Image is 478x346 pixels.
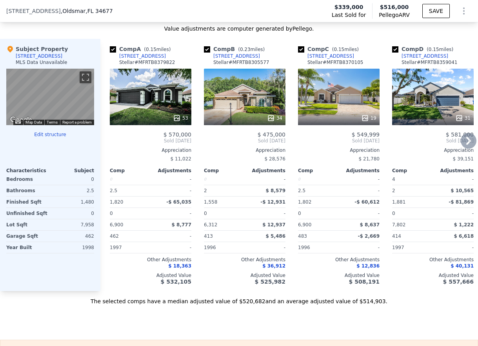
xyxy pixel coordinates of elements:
[152,242,191,253] div: -
[204,242,243,253] div: 1996
[392,222,405,228] span: 7,802
[204,233,213,239] span: 413
[354,199,380,205] span: -$ 60,612
[359,156,380,162] span: $ 21,780
[16,53,62,59] div: [STREET_ADDRESS]
[50,168,94,174] div: Subject
[146,47,156,52] span: 0.15
[164,131,191,138] span: $ 570,000
[434,174,474,185] div: -
[340,242,380,253] div: -
[340,174,380,185] div: -
[52,185,94,196] div: 2.5
[204,257,285,263] div: Other Adjustments
[392,147,474,153] div: Appreciation
[265,156,285,162] span: $ 28,576
[267,114,282,122] div: 34
[380,4,409,10] span: $516,000
[334,3,363,11] span: $339,000
[6,174,49,185] div: Bedrooms
[6,197,49,208] div: Finished Sqft
[6,208,49,219] div: Unfinished Sqft
[332,11,366,19] span: Last Sold for
[6,185,49,196] div: Bathrooms
[392,168,433,174] div: Comp
[255,279,285,285] span: $ 525,982
[456,3,472,19] button: Show Options
[204,168,245,174] div: Comp
[110,199,123,205] span: 1,820
[454,222,474,228] span: $ 1,222
[204,272,285,279] div: Adjusted Value
[298,174,337,185] div: 0
[379,11,410,19] span: Pellego ARV
[451,188,474,193] span: $ 10,565
[204,45,268,53] div: Comp B
[245,168,285,174] div: Adjustments
[152,208,191,219] div: -
[204,138,285,144] span: Sold [DATE]
[172,222,191,228] span: $ 8,777
[52,208,94,219] div: 0
[6,219,49,230] div: Lot Sqft
[168,263,191,269] span: $ 18,363
[8,115,34,125] img: Google
[52,219,94,230] div: 7,958
[204,185,243,196] div: 2
[392,233,401,239] span: 414
[110,233,119,239] span: 462
[246,208,285,219] div: -
[161,279,191,285] span: $ 532,105
[339,168,380,174] div: Adjustments
[356,263,380,269] span: $ 12,836
[352,131,380,138] span: $ 549,999
[307,53,354,59] div: [STREET_ADDRESS]
[110,242,149,253] div: 1997
[110,222,123,228] span: 6,900
[52,242,94,253] div: 1998
[298,185,337,196] div: 2.5
[85,8,113,14] span: , FL 34677
[429,47,439,52] span: 0.15
[443,279,474,285] span: $ 557,666
[258,131,285,138] span: $ 475,000
[171,156,191,162] span: $ 11,022
[213,53,260,59] div: [STREET_ADDRESS]
[298,199,311,205] span: 1,802
[392,272,474,279] div: Adjusted Value
[434,208,474,219] div: -
[6,231,49,242] div: Garage Sqft
[402,53,448,59] div: [STREET_ADDRESS]
[446,131,474,138] span: $ 581,000
[110,168,151,174] div: Comp
[110,272,191,279] div: Adjusted Value
[266,233,285,239] span: $ 5,486
[392,211,395,216] span: 0
[15,120,21,124] button: Keyboard shortcuts
[16,59,67,66] div: MLS Data Unavailable
[262,222,285,228] span: $ 12,937
[298,222,311,228] span: 6,900
[52,231,94,242] div: 462
[392,185,431,196] div: 2
[110,257,191,263] div: Other Adjustments
[240,47,251,52] span: 0.23
[298,242,337,253] div: 1996
[110,53,166,59] a: [STREET_ADDRESS]
[141,47,174,52] span: ( miles)
[455,114,471,122] div: 31
[340,185,380,196] div: -
[52,174,94,185] div: 0
[61,7,113,15] span: , Oldsmar
[392,138,474,144] span: Sold [DATE]
[392,199,405,205] span: 1,881
[329,47,362,52] span: ( miles)
[52,197,94,208] div: 1,480
[349,279,380,285] span: $ 508,191
[434,242,474,253] div: -
[119,59,175,66] div: Stellar # MFRTB8379822
[449,199,474,205] span: -$ 81,869
[298,168,339,174] div: Comp
[80,71,91,83] button: Toggle fullscreen view
[340,208,380,219] div: -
